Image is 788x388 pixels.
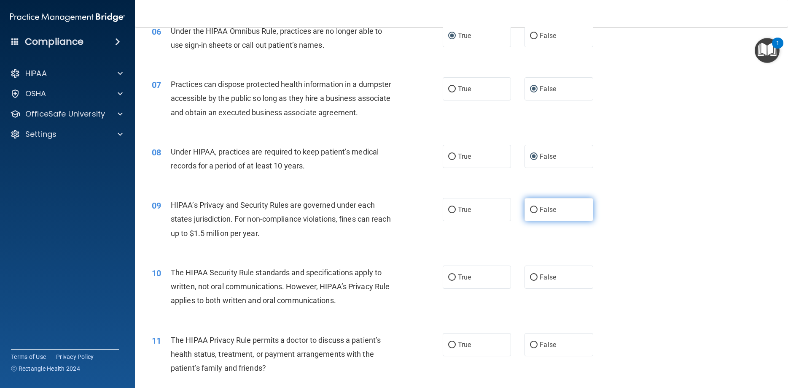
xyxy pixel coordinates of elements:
span: True [458,206,471,214]
a: HIPAA [10,68,123,79]
span: False [540,273,556,281]
span: 07 [152,80,161,90]
span: 06 [152,27,161,37]
p: HIPAA [25,68,47,79]
input: False [530,86,538,92]
input: True [448,342,456,348]
img: PMB logo [10,9,125,26]
button: Open Resource Center, 1 new notification [755,38,780,63]
span: Ⓒ Rectangle Health 2024 [11,364,80,373]
p: Settings [25,129,56,139]
span: Under HIPAA, practices are required to keep patient’s medical records for a period of at least 10... [171,147,379,170]
span: The HIPAA Security Rule standards and specifications apply to written, not oral communications. H... [171,268,390,305]
input: False [530,33,538,39]
span: The HIPAA Privacy Rule permits a doctor to discuss a patient’s health status, treatment, or payme... [171,336,381,372]
a: Settings [10,129,123,139]
p: OfficeSafe University [25,109,105,119]
input: True [448,154,456,160]
div: 1 [776,43,779,54]
span: True [458,341,471,349]
span: 08 [152,147,161,157]
a: Privacy Policy [56,353,94,361]
span: HIPAA’s Privacy and Security Rules are governed under each states jurisdiction. For non-complianc... [171,201,391,237]
a: OfficeSafe University [10,109,123,119]
input: True [448,207,456,213]
span: Under the HIPAA Omnibus Rule, practices are no longer able to use sign-in sheets or call out pati... [171,27,382,49]
span: False [540,152,556,160]
input: False [530,274,538,281]
span: True [458,32,471,40]
input: False [530,207,538,213]
span: 11 [152,336,161,346]
input: True [448,33,456,39]
a: OSHA [10,89,123,99]
span: False [540,85,556,93]
h4: Compliance [25,36,83,48]
span: False [540,32,556,40]
span: Practices can dispose protected health information in a dumpster accessible by the public so long... [171,80,391,117]
span: True [458,273,471,281]
span: False [540,341,556,349]
span: False [540,206,556,214]
span: 09 [152,201,161,211]
input: False [530,154,538,160]
p: OSHA [25,89,46,99]
span: 10 [152,268,161,278]
input: True [448,274,456,281]
a: Terms of Use [11,353,46,361]
span: True [458,85,471,93]
input: False [530,342,538,348]
span: True [458,152,471,160]
input: True [448,86,456,92]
